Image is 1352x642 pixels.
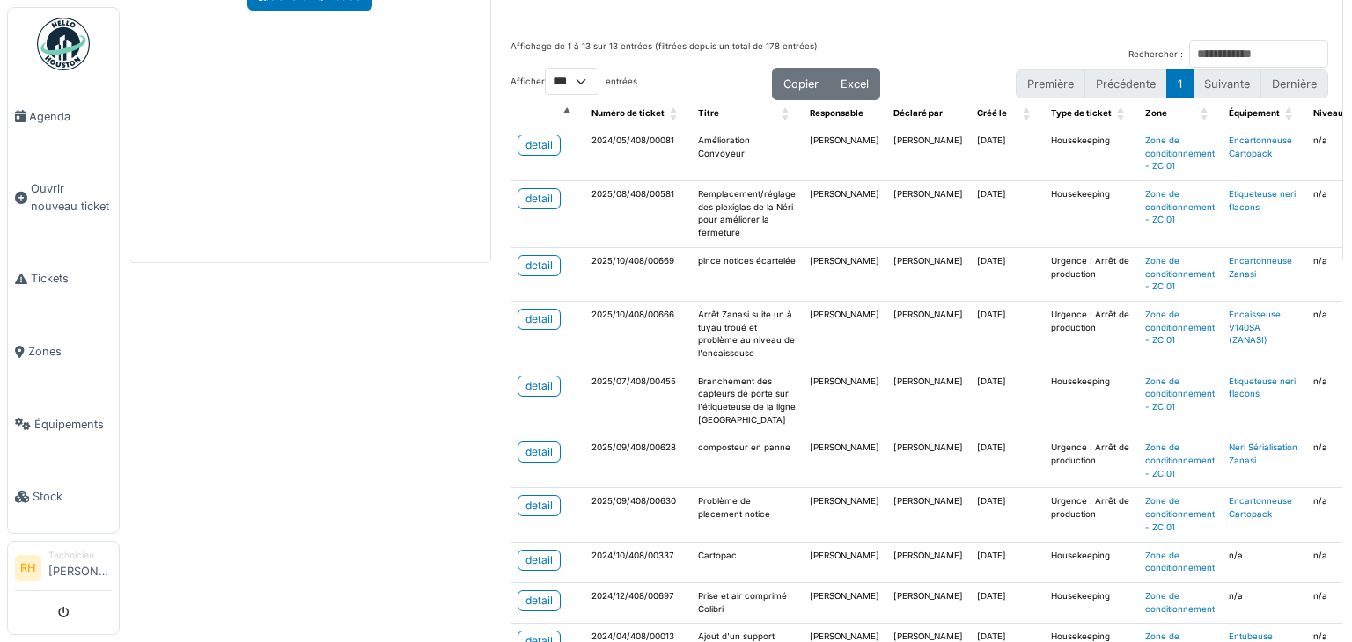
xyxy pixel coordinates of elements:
td: Urgence : Arrêt de production [1044,301,1138,368]
span: Responsable [810,108,863,118]
a: Équipements [8,388,119,461]
td: 2025/09/408/00628 [584,434,691,488]
div: detail [525,137,553,153]
a: Neri Sérialisation Zanasi [1229,442,1297,465]
a: Encartonneuse Cartopack [1229,496,1292,519]
td: [PERSON_NAME] [886,542,970,582]
span: Zones [28,343,112,360]
td: [PERSON_NAME] [803,247,886,301]
button: Excel [829,68,880,100]
td: [PERSON_NAME] [803,128,886,181]
td: 2024/05/408/00081 [584,128,691,181]
span: Équipement: Activate to sort [1285,100,1296,128]
span: Déclaré par [893,108,943,118]
td: n/a [1222,542,1306,582]
a: detail [518,309,561,330]
a: detail [518,255,561,276]
li: RH [15,555,41,581]
a: Encartonneuse Cartopack [1229,135,1292,158]
td: [DATE] [970,181,1044,248]
a: Stock [8,461,119,534]
td: [DATE] [970,488,1044,542]
td: [DATE] [970,434,1044,488]
div: Affichage de 1 à 13 sur 13 entrées (filtrées depuis un total de 178 entrées) [511,40,818,68]
td: [DATE] [970,301,1044,368]
span: Créé le: Activate to sort [1023,100,1033,128]
div: detail [525,444,553,460]
span: Stock [33,488,112,505]
td: Prise et air comprimé Colibri [691,582,803,623]
div: detail [525,311,553,327]
td: Housekeeping [1044,128,1138,181]
td: [DATE] [970,247,1044,301]
span: Agenda [29,108,112,125]
td: [PERSON_NAME] [803,542,886,582]
td: [PERSON_NAME] [803,181,886,248]
td: Housekeeping [1044,542,1138,582]
div: detail [525,191,553,207]
td: [DATE] [970,542,1044,582]
td: 2024/10/408/00337 [584,542,691,582]
select: Afficherentrées [545,68,599,95]
td: [PERSON_NAME] [803,582,886,623]
a: detail [518,188,561,209]
a: detail [518,376,561,397]
td: 2025/09/408/00630 [584,488,691,542]
td: Problème de placement notice [691,488,803,542]
span: Excel [841,77,869,91]
td: [PERSON_NAME] [886,247,970,301]
span: Titre: Activate to sort [782,100,792,128]
span: Créé le [977,108,1007,118]
div: detail [525,378,553,394]
a: Zone de conditionnement [1145,591,1215,614]
td: [PERSON_NAME] [886,128,970,181]
span: Équipement [1229,108,1280,118]
a: detail [518,495,561,516]
td: n/a [1222,582,1306,623]
a: detail [518,135,561,156]
td: Housekeeping [1044,181,1138,248]
span: Zone [1145,108,1167,118]
span: Numéro de ticket: Activate to sort [670,100,680,128]
span: Type de ticket: Activate to sort [1117,100,1128,128]
a: Zone de conditionnement - ZC.01 [1145,135,1215,171]
a: detail [518,590,561,611]
span: Zone: Activate to sort [1201,100,1211,128]
td: 2025/07/408/00455 [584,368,691,434]
a: Zone de conditionnement - ZC.01 [1145,256,1215,291]
a: Zone de conditionnement - ZC.01 [1145,310,1215,345]
label: Rechercher : [1128,48,1183,62]
a: Tickets [8,243,119,316]
td: Branchement des capteurs de porte sur l'étiqueteuse de la ligne [GEOGRAPHIC_DATA] [691,368,803,434]
td: 2025/10/408/00666 [584,301,691,368]
td: Cartopac [691,542,803,582]
a: Zone de conditionnement [1145,551,1215,573]
a: Encaisseuse V140SA (ZANASI) [1229,310,1281,345]
a: detail [518,550,561,571]
a: Zone de conditionnement - ZC.01 [1145,376,1215,412]
div: detail [525,552,553,568]
td: pince notices écartelée [691,247,803,301]
td: [PERSON_NAME] [886,582,970,623]
td: [PERSON_NAME] [803,301,886,368]
td: Arrêt Zanasi suite un à tuyau troué et problème au niveau de l'encaisseuse [691,301,803,368]
td: 2025/08/408/00581 [584,181,691,248]
a: Agenda [8,80,119,153]
div: detail [525,258,553,274]
td: [PERSON_NAME] [886,181,970,248]
td: Urgence : Arrêt de production [1044,247,1138,301]
span: Équipements [34,416,112,433]
span: Tickets [31,270,112,287]
a: Zone de conditionnement - ZC.01 [1145,442,1215,478]
a: Etiqueteuse neri flacons [1229,376,1296,399]
li: [PERSON_NAME] [48,549,112,587]
div: detail [525,498,553,514]
td: [DATE] [970,582,1044,623]
td: Housekeeping [1044,582,1138,623]
button: Copier [772,68,830,100]
td: Amélioration Convoyeur [691,128,803,181]
span: Type de ticket [1051,108,1112,118]
a: detail [518,441,561,463]
td: [PERSON_NAME] [886,368,970,434]
td: [DATE] [970,368,1044,434]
